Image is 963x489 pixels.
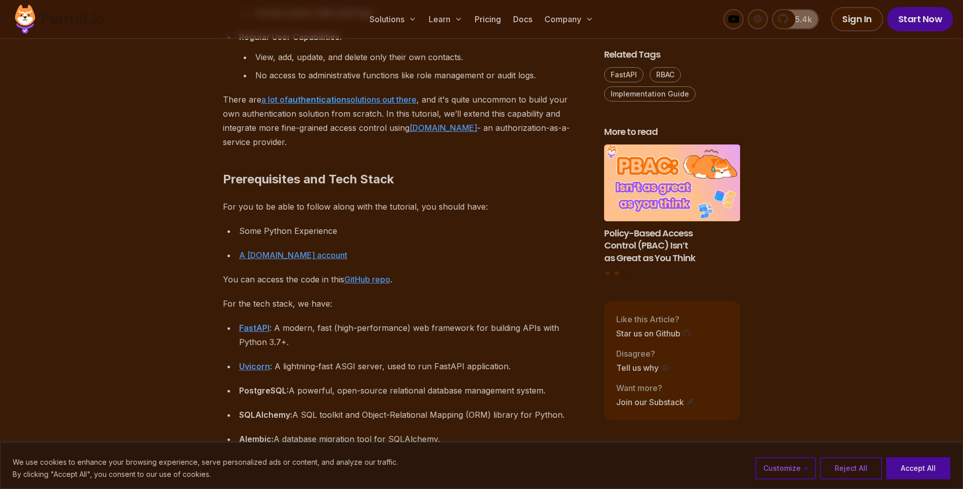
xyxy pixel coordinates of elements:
a: 5.4k [772,9,819,29]
button: Reject All [820,457,882,479]
a: Start Now [887,7,953,31]
strong: authentication [288,94,346,105]
img: Policy-Based Access Control (PBAC) Isn’t as Great as You Think [604,144,741,221]
h2: Related Tags [604,48,741,61]
div: No access to administrative functions like role management or audit logs. [255,68,588,82]
button: Go to slide 3 [623,271,628,275]
p: We use cookies to enhance your browsing experience, serve personalized ads or content, and analyz... [13,456,398,468]
p: Disagree? [616,347,670,359]
strong: PostgreSQL: [239,385,289,396]
a: Join our Substack [616,396,695,408]
div: A powerful, open-source relational database management system. [239,383,588,398]
div: : A lightning-fast ASGI server, used to run FastAPI application. [239,359,588,373]
button: Accept All [886,457,950,479]
p: For you to be able to follow along with the tutorial, you should have: [223,200,588,214]
button: Company [540,9,598,29]
button: Solutions [365,9,421,29]
a: a lot ofauthenticationsolutions out there [261,94,417,105]
a: Uvicorn [239,361,270,371]
button: Go to slide 1 [606,271,610,275]
a: FastAPI [239,323,269,333]
img: Permit logo [10,2,109,36]
button: Learn [425,9,467,29]
a: RBAC [650,67,681,82]
a: Tell us why [616,361,670,373]
h2: Prerequisites and Tech Stack [223,131,588,187]
a: GitHub repo [344,274,390,284]
p: Like this Article? [616,313,692,325]
div: A SQL toolkit and Object-Relational Mapping (ORM) library for Python. [239,408,588,422]
button: Customize [755,457,816,479]
p: There are , and it's quite uncommon to build your own authentication solution from scratch. In th... [223,92,588,149]
span: 5.4k [789,13,812,25]
h2: More to read [604,126,741,138]
p: By clicking "Accept All", you consent to our use of cookies. [13,468,398,480]
a: Pricing [471,9,505,29]
a: [DOMAIN_NAME] [409,123,477,133]
li: 3 of 3 [604,144,741,265]
strong: SQLAlchemy: [239,410,292,420]
div: : A modern, fast (high-performance) web framework for building APIs with Python 3.7+. [239,321,588,349]
button: Go to slide 2 [615,271,619,275]
h3: Policy-Based Access Control (PBAC) Isn’t as Great as You Think [604,227,741,264]
a: Sign In [831,7,883,31]
a: Docs [509,9,536,29]
p: For the tech stack, we have: [223,297,588,311]
p: You can access the code in this . [223,272,588,286]
a: Implementation Guide [604,86,696,102]
p: Want more? [616,381,695,394]
a: Star us on Github [616,327,692,339]
div: View, add, update, and delete only their own contacts. [255,50,588,64]
a: A [DOMAIN_NAME] account [239,250,347,260]
a: FastAPI [604,67,644,82]
div: Some Python Experience [239,224,588,238]
div: Posts [604,144,741,277]
div: A database migration tool for SQLAlchemy. [239,432,588,446]
strong: Alembic: [239,434,273,444]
